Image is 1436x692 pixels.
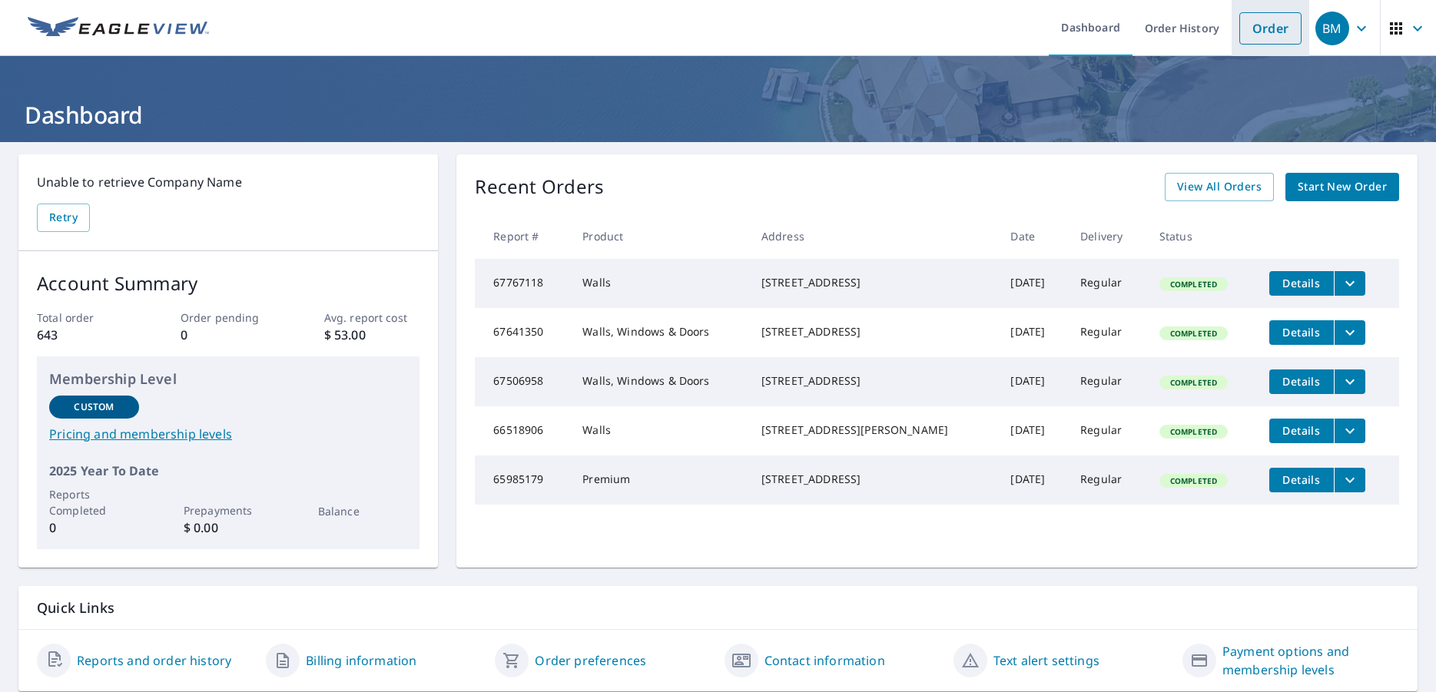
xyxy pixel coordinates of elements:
p: Membership Level [49,369,407,389]
p: Avg. report cost [324,310,420,326]
td: 67506958 [475,357,570,406]
p: $ 53.00 [324,326,420,344]
a: Contact information [764,651,885,670]
p: 643 [37,326,133,344]
p: Account Summary [37,270,420,297]
span: Start New Order [1298,177,1387,197]
button: detailsBtn-66518906 [1269,419,1334,443]
a: Text alert settings [993,651,1099,670]
a: Pricing and membership levels [49,425,407,443]
button: detailsBtn-67641350 [1269,320,1334,345]
span: Retry [49,208,78,227]
th: Product [570,214,749,259]
td: Regular [1068,259,1147,308]
td: Regular [1068,308,1147,357]
td: [DATE] [998,259,1068,308]
p: 0 [49,518,139,537]
span: Details [1278,276,1325,290]
div: [STREET_ADDRESS][PERSON_NAME] [761,422,987,438]
p: 0 [181,326,277,344]
span: Completed [1161,279,1226,290]
td: 67641350 [475,308,570,357]
a: Billing information [306,651,416,670]
td: [DATE] [998,406,1068,455]
a: Order [1239,12,1302,45]
p: Total order [37,310,133,326]
td: [DATE] [998,455,1068,505]
span: Completed [1161,475,1226,486]
p: Custom [74,400,114,414]
th: Address [749,214,999,259]
td: Regular [1068,455,1147,505]
a: Payment options and membership levels [1222,642,1399,679]
a: Reports and order history [77,651,231,670]
div: [STREET_ADDRESS] [761,373,987,389]
th: Status [1147,214,1257,259]
a: Order preferences [535,651,646,670]
td: 67767118 [475,259,570,308]
span: Details [1278,423,1325,438]
button: filesDropdownBtn-67767118 [1334,271,1365,296]
a: Start New Order [1285,173,1399,201]
td: 65985179 [475,455,570,505]
button: filesDropdownBtn-66518906 [1334,419,1365,443]
h1: Dashboard [18,99,1418,131]
p: Order pending [181,310,277,326]
p: Prepayments [184,502,274,518]
span: Completed [1161,426,1226,437]
th: Delivery [1068,214,1147,259]
th: Date [998,214,1068,259]
p: Reports Completed [49,486,139,518]
td: Premium [570,455,749,505]
button: detailsBtn-67767118 [1269,271,1334,296]
td: Walls [570,259,749,308]
div: BM [1315,12,1349,45]
td: Regular [1068,406,1147,455]
a: View All Orders [1165,173,1274,201]
td: [DATE] [998,308,1068,357]
span: Completed [1161,328,1226,339]
td: Walls [570,406,749,455]
td: 66518906 [475,406,570,455]
div: [STREET_ADDRESS] [761,324,987,339]
span: Completed [1161,377,1226,388]
p: Unable to retrieve Company Name [37,173,420,191]
p: 2025 Year To Date [49,462,407,480]
div: [STREET_ADDRESS] [761,472,987,487]
td: [DATE] [998,357,1068,406]
p: $ 0.00 [184,518,274,537]
button: filesDropdownBtn-67506958 [1334,369,1365,394]
button: detailsBtn-67506958 [1269,369,1334,394]
span: View All Orders [1177,177,1262,197]
td: Regular [1068,357,1147,406]
span: Details [1278,325,1325,339]
td: Walls, Windows & Doors [570,357,749,406]
span: Details [1278,472,1325,487]
th: Report # [475,214,570,259]
td: Walls, Windows & Doors [570,308,749,357]
div: [STREET_ADDRESS] [761,275,987,290]
p: Recent Orders [475,173,604,201]
p: Quick Links [37,598,1399,618]
button: detailsBtn-65985179 [1269,468,1334,492]
button: filesDropdownBtn-65985179 [1334,468,1365,492]
img: EV Logo [28,17,209,40]
button: Retry [37,204,90,232]
button: filesDropdownBtn-67641350 [1334,320,1365,345]
p: Balance [318,503,408,519]
span: Details [1278,374,1325,389]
